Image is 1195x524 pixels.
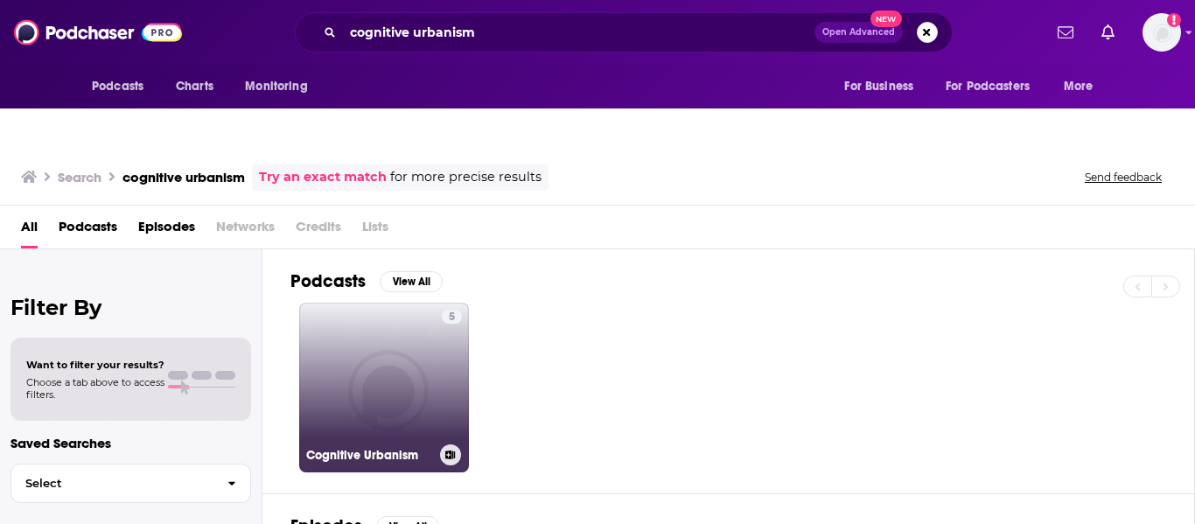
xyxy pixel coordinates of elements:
span: Charts [176,74,213,99]
h3: cognitive urbanism [122,169,245,185]
a: Show notifications dropdown [1051,17,1080,47]
span: for more precise results [390,167,542,187]
button: open menu [80,70,166,103]
button: View All [380,271,443,292]
h2: Filter By [10,295,251,320]
a: Try an exact match [259,167,387,187]
button: open menu [832,70,935,103]
button: open menu [1052,70,1115,103]
a: Charts [164,70,224,103]
span: Monitoring [245,74,307,99]
a: Show notifications dropdown [1094,17,1122,47]
span: Select [11,478,213,489]
input: Search podcasts, credits, & more... [343,18,814,46]
a: Episodes [138,213,195,248]
a: PodcastsView All [290,270,443,292]
h2: Podcasts [290,270,366,292]
button: Send feedback [1080,170,1167,185]
span: For Podcasters [946,74,1030,99]
div: Search podcasts, credits, & more... [295,12,953,52]
a: Podcasts [59,213,117,248]
svg: Add a profile image [1167,13,1181,27]
span: Lists [362,213,388,248]
button: Select [10,464,251,503]
p: Saved Searches [10,435,251,451]
a: 5 [442,310,462,324]
span: More [1064,74,1094,99]
span: New [870,10,902,27]
span: Logged in as LTsub [1143,13,1181,52]
span: Choose a tab above to access filters. [26,376,164,401]
span: 5 [449,309,455,326]
img: Podchaser - Follow, Share and Rate Podcasts [14,16,182,49]
span: Networks [216,213,275,248]
span: Podcasts [92,74,143,99]
h3: Cognitive Urbanism [306,448,433,463]
img: User Profile [1143,13,1181,52]
span: Open Advanced [822,28,895,37]
a: 5Cognitive Urbanism [299,303,469,472]
button: Show profile menu [1143,13,1181,52]
h3: Search [58,169,101,185]
button: Open AdvancedNew [814,22,903,43]
span: For Business [844,74,913,99]
span: Want to filter your results? [26,359,164,371]
button: open menu [934,70,1055,103]
a: All [21,213,38,248]
button: open menu [233,70,330,103]
span: Credits [296,213,341,248]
